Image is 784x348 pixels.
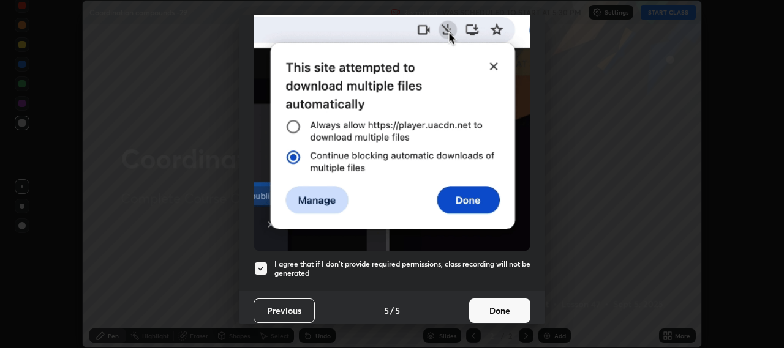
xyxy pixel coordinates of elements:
h5: I agree that if I don't provide required permissions, class recording will not be generated [274,259,530,278]
button: Previous [254,298,315,323]
h4: 5 [384,304,389,317]
h4: 5 [395,304,400,317]
button: Done [469,298,530,323]
h4: / [390,304,394,317]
